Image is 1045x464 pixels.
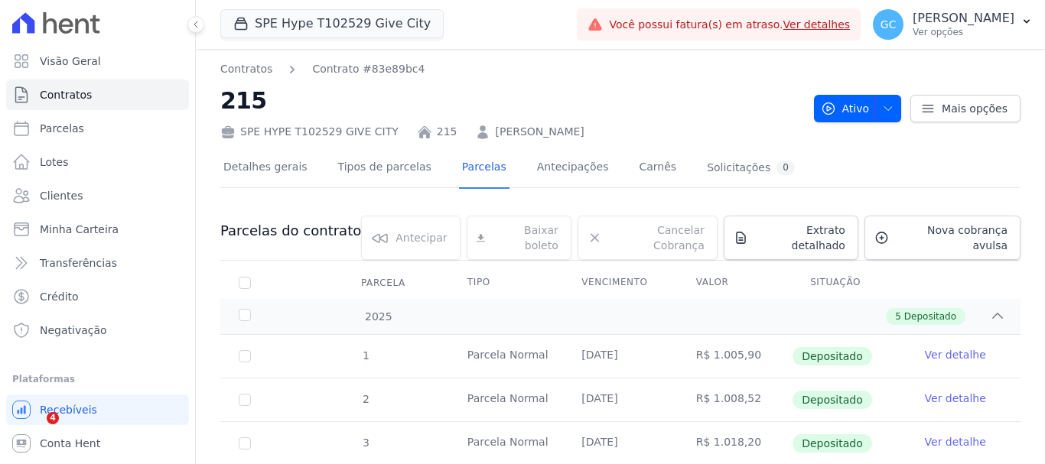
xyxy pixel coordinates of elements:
[904,310,956,323] span: Depositado
[40,436,100,451] span: Conta Hent
[220,61,425,77] nav: Breadcrumb
[220,222,361,240] h3: Parcelas do contrato
[783,18,851,31] a: Ver detalhes
[40,87,92,102] span: Contratos
[678,378,792,421] td: R$ 1.008,52
[459,148,509,189] a: Parcelas
[910,95,1021,122] a: Mais opções
[239,394,251,406] input: Só é possível selecionar pagamentos em aberto
[449,378,563,421] td: Parcela Normal
[220,83,802,118] h2: 215
[6,248,189,278] a: Transferências
[6,180,189,211] a: Clientes
[636,148,679,189] a: Carnês
[40,54,101,69] span: Visão Geral
[6,79,189,110] a: Contratos
[239,350,251,362] input: Só é possível selecionar pagamentos em aberto
[6,214,189,245] a: Minha Carteira
[6,394,189,425] a: Recebíveis
[12,370,183,388] div: Plataformas
[534,148,612,189] a: Antecipações
[220,61,272,77] a: Contratos
[6,281,189,312] a: Crédito
[925,434,986,449] a: Ver detalhe
[220,148,311,189] a: Detalhes gerais
[814,95,902,122] button: Ativo
[913,26,1014,38] p: Ver opções
[40,121,84,136] span: Parcelas
[6,428,189,459] a: Conta Hent
[864,216,1021,260] a: Nova cobrança avulsa
[913,11,1014,26] p: [PERSON_NAME]
[15,412,52,449] iframe: Intercom live chat
[361,349,369,362] span: 1
[678,267,792,299] th: Valor
[220,61,802,77] nav: Breadcrumb
[437,124,457,140] a: 215
[563,378,677,421] td: [DATE]
[754,222,845,253] span: Extrato detalhado
[678,335,792,378] td: R$ 1.005,90
[361,393,369,405] span: 2
[220,9,444,38] button: SPE Hype T102529 Give City
[793,391,872,409] span: Depositado
[563,267,677,299] th: Vencimento
[563,335,677,378] td: [DATE]
[40,289,79,304] span: Crédito
[942,101,1008,116] span: Mais opções
[361,436,369,449] span: 3
[793,434,872,453] span: Depositado
[707,161,795,175] div: Solicitações
[220,124,399,140] div: SPE HYPE T102529 GIVE CITY
[449,335,563,378] td: Parcela Normal
[495,124,584,140] a: [PERSON_NAME]
[6,315,189,346] a: Negativação
[861,3,1045,46] button: GC [PERSON_NAME] Ver opções
[6,46,189,76] a: Visão Geral
[724,216,858,260] a: Extrato detalhado
[895,310,901,323] span: 5
[335,148,435,189] a: Tipos de parcelas
[40,154,69,170] span: Lotes
[40,222,119,237] span: Minha Carteira
[776,161,795,175] div: 0
[40,188,83,203] span: Clientes
[881,19,897,30] span: GC
[609,17,850,33] span: Você possui fatura(s) em atraso.
[40,255,117,271] span: Transferências
[239,437,251,449] input: Só é possível selecionar pagamentos em aberto
[40,402,97,417] span: Recebíveis
[704,148,798,189] a: Solicitações0
[895,222,1008,253] span: Nova cobrança avulsa
[6,147,189,177] a: Lotes
[40,323,107,338] span: Negativação
[449,267,563,299] th: Tipo
[793,347,872,365] span: Depositado
[6,113,189,144] a: Parcelas
[821,95,870,122] span: Ativo
[792,267,906,299] th: Situação
[312,61,425,77] a: Contrato #83e89bc4
[343,268,424,298] div: Parcela
[47,412,59,424] span: 4
[925,347,986,362] a: Ver detalhe
[925,391,986,406] a: Ver detalhe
